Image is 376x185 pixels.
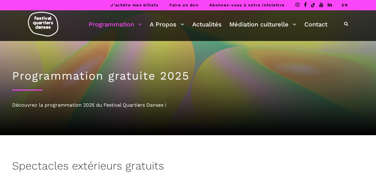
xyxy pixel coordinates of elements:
a: Médiation culturelle [229,19,296,29]
a: A Propos [150,19,184,29]
h3: Spectacles extérieurs gratuits [12,159,164,175]
div: Découvrez la programmation 2025 du Festival Quartiers Danses ! [12,101,364,109]
a: Abonnez-vous à notre infolettre [209,3,285,7]
h1: Programmation gratuite 2025 [12,69,364,83]
a: EN [342,3,348,7]
a: Actualités [192,19,222,29]
a: Contact [304,19,327,29]
img: logo-fqd-med [28,12,58,36]
a: Faire un don [169,3,198,7]
a: Programmation [89,19,142,29]
a: J’achète mes billets [111,3,159,7]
